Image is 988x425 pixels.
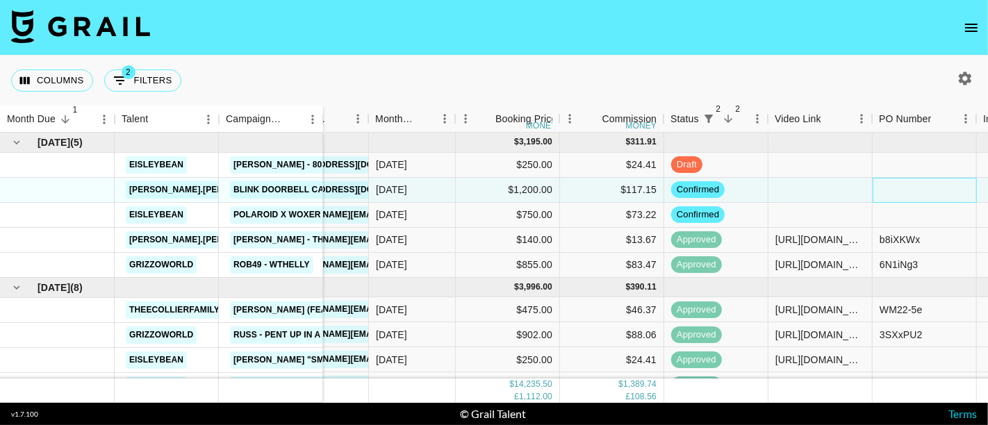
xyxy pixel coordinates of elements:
div: 3SXxPU2 [880,328,923,342]
span: approved [671,258,722,272]
div: $250.00 [456,347,560,372]
div: $237.00 [456,372,560,397]
button: Menu [851,108,872,129]
div: Aug '25 [376,353,407,367]
div: Commission [602,106,657,133]
button: Sort [415,109,434,128]
div: https://www.instagram.com/reel/DOGrSuOCBpT/?igsh=MWt5endwZmt2MzV6OQ%3D%3D [775,258,865,272]
div: 14,235.50 [514,378,552,390]
div: $ [509,378,514,390]
div: $24.41 [560,347,664,372]
div: Campaign (Type) [219,106,323,133]
a: eisleybean [126,351,187,369]
a: [PERSON_NAME].[PERSON_NAME] [126,231,278,249]
div: $ [626,281,631,293]
span: ( 8 ) [70,281,83,294]
div: Sep '25 [376,158,407,172]
div: £ [626,390,631,402]
span: approved [671,233,722,247]
div: $ [514,281,519,293]
button: Sort [821,109,841,128]
button: Sort [718,109,738,128]
div: 6N1iNg3 [880,258,919,272]
div: © Grail Talent [461,407,527,421]
div: Talent [122,106,148,133]
button: Show filters [699,109,718,128]
button: Select columns [11,69,93,92]
div: $73.22 [560,203,664,228]
a: grizzoworld [126,326,197,344]
div: Month Due [7,106,56,133]
div: Sep '25 [376,183,407,197]
div: $475.00 [456,297,560,322]
button: Menu [455,108,476,129]
div: Month Due [368,106,455,133]
div: Aug '25 [376,303,407,317]
span: draft [671,158,702,172]
span: [DATE] [38,135,70,149]
div: https://www.tiktok.com/@eisleybean/video/7542951553217367327 [775,378,865,392]
div: $ [626,136,631,148]
button: Menu [302,109,323,130]
div: Sep '25 [376,208,407,222]
a: [PERSON_NAME] (feat. [PERSON_NAME]) - [GEOGRAPHIC_DATA] [230,301,512,319]
div: PO Number [879,106,931,133]
div: Status [670,106,699,133]
div: Aug '25 [376,328,407,342]
div: 108.56 [630,390,657,402]
span: 2 [731,102,745,116]
div: $ [618,378,623,390]
div: WM22-5e [880,303,923,317]
span: confirmed [671,208,725,222]
span: confirmed [671,183,725,197]
div: $88.06 [560,322,664,347]
div: 1,389.74 [623,378,657,390]
div: Booking Price [495,106,557,133]
div: 3,195.00 [519,136,552,148]
a: Blink Doorbell Campaign [230,181,361,199]
div: $83.47 [560,253,664,278]
a: Russ - Pent Up in a Penthouse [230,326,379,344]
div: Video Link [768,106,872,133]
button: Sort [283,110,302,129]
div: money [526,122,557,130]
div: https://www.instagram.com/reel/DN8nkAbjio_/?igsh=dmt3bnlhbWdmbDZo [775,233,865,247]
div: $250.00 [456,153,560,178]
button: Sort [328,109,347,128]
div: $750.00 [456,203,560,228]
div: $24.41 [560,153,664,178]
div: nfKr7GK [880,378,918,392]
div: b8iXKWx [880,233,921,247]
a: [PERSON_NAME] - 808 HYMN [230,156,358,174]
a: [PERSON_NAME] - The Twist (65th Anniversary) [230,231,454,249]
div: $902.00 [456,322,560,347]
button: Sort [583,109,602,128]
div: 1,112.00 [519,390,552,402]
div: £ [514,390,519,402]
button: Show filters [104,69,181,92]
a: theecollierfamily [126,301,223,319]
div: Sep '25 [376,258,407,272]
button: Sort [476,109,495,128]
a: [PERSON_NAME] "Smoking Section" [230,351,400,369]
button: Sort [56,110,75,129]
div: $46.37 [560,297,664,322]
span: 2 [122,65,135,79]
a: [EMAIL_ADDRESS][DOMAIN_NAME] [276,156,431,174]
button: open drawer [957,14,985,42]
div: $855.00 [456,253,560,278]
a: [EMAIL_ADDRESS][DOMAIN_NAME] [276,181,431,199]
div: money [625,122,657,130]
span: approved [671,353,722,367]
img: Grail Talent [11,10,150,43]
a: eisleybean [126,206,187,224]
a: eisleybean [126,376,187,394]
a: ROB49 - WTHELLY [230,256,313,274]
div: 311.91 [630,136,657,148]
button: Menu [955,108,976,129]
div: [PERSON_NAME] [271,106,328,133]
div: 2 active filters [699,109,718,128]
div: PO Number [872,106,976,133]
a: Terms [948,407,977,420]
button: Menu [198,109,219,130]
